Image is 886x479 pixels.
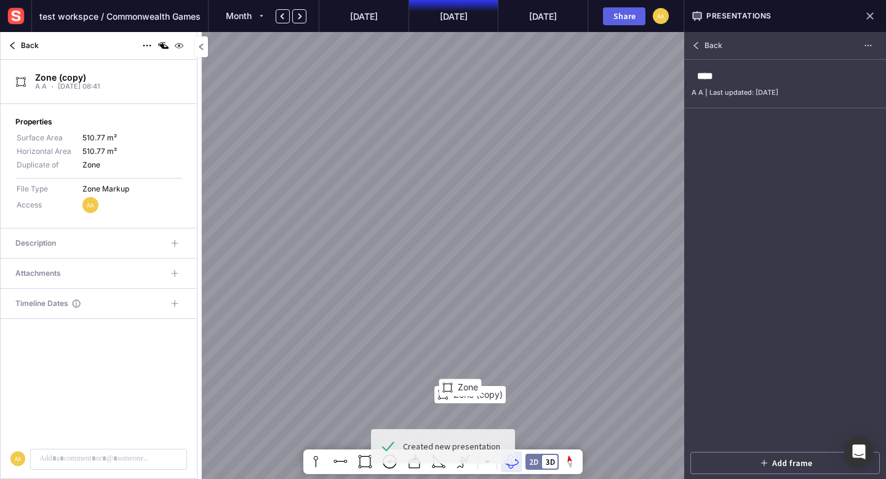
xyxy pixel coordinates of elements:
[82,183,181,195] div: Zone Markup
[692,10,703,22] img: presentation.svg
[529,458,538,466] div: 2D
[772,459,812,467] div: Add frame
[53,83,105,91] span: [DATE] 08:41
[403,439,500,454] div: Created new presentation
[82,159,181,171] div: Zone
[458,382,478,392] span: Zone
[546,458,555,466] div: 3D
[17,132,82,143] div: Surface Area
[844,437,874,467] div: Open Intercom Messenger
[82,132,181,143] div: 510.77 m²
[657,12,664,20] text: AA
[226,10,252,21] span: Month
[15,116,182,127] div: Properties
[17,199,82,211] div: Access
[17,183,82,195] div: File Type
[706,10,772,22] span: Presentations
[690,452,880,474] button: Add frame
[172,38,186,53] img: visibility-on.svg
[15,266,61,281] span: Attachments
[15,296,68,311] span: Timeline Dates
[21,40,39,51] span: Back
[453,389,503,400] span: Zone (copy)
[39,10,201,23] span: test workspce / Commonwealth Games
[87,201,94,209] text: AA
[704,40,722,51] span: Back
[82,146,181,157] div: 510.77 m²
[609,12,640,20] div: Share
[17,159,82,171] div: Duplicate of
[603,7,645,25] button: Share
[35,73,105,83] div: Zone (copy)
[35,83,52,91] span: A A
[17,146,82,157] div: Horizontal Area
[15,236,56,251] span: Description
[692,89,879,97] div: A A | Last updated: [DATE]
[5,5,27,27] img: sensat
[15,456,22,463] text: AA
